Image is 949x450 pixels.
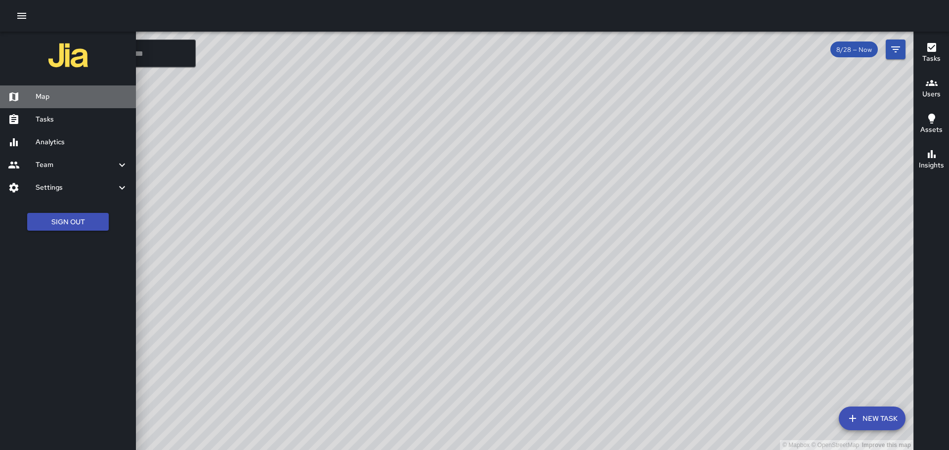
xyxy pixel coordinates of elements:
[920,124,943,135] h6: Assets
[48,36,88,75] img: jia-logo
[27,213,109,231] button: Sign Out
[922,89,941,100] h6: Users
[839,407,906,430] button: New Task
[36,114,128,125] h6: Tasks
[36,182,116,193] h6: Settings
[36,91,128,102] h6: Map
[922,53,941,64] h6: Tasks
[36,137,128,148] h6: Analytics
[36,160,116,170] h6: Team
[919,160,944,171] h6: Insights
